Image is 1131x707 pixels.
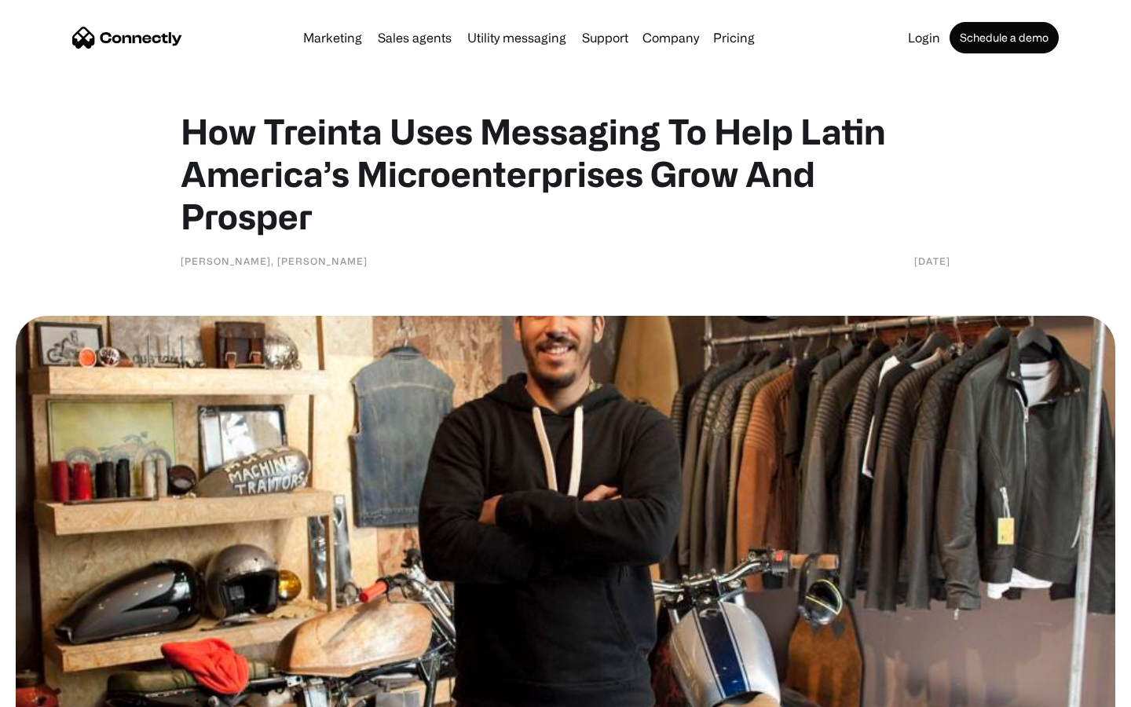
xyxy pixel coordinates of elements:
ul: Language list [31,680,94,702]
div: Company [642,27,699,49]
a: Schedule a demo [950,22,1059,53]
a: Support [576,31,635,44]
h1: How Treinta Uses Messaging To Help Latin America’s Microenterprises Grow And Prosper [181,110,950,237]
a: Login [902,31,946,44]
a: Marketing [297,31,368,44]
a: Utility messaging [461,31,573,44]
div: [PERSON_NAME], [PERSON_NAME] [181,253,368,269]
aside: Language selected: English [16,680,94,702]
a: Sales agents [372,31,458,44]
a: Pricing [707,31,761,44]
div: [DATE] [914,253,950,269]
